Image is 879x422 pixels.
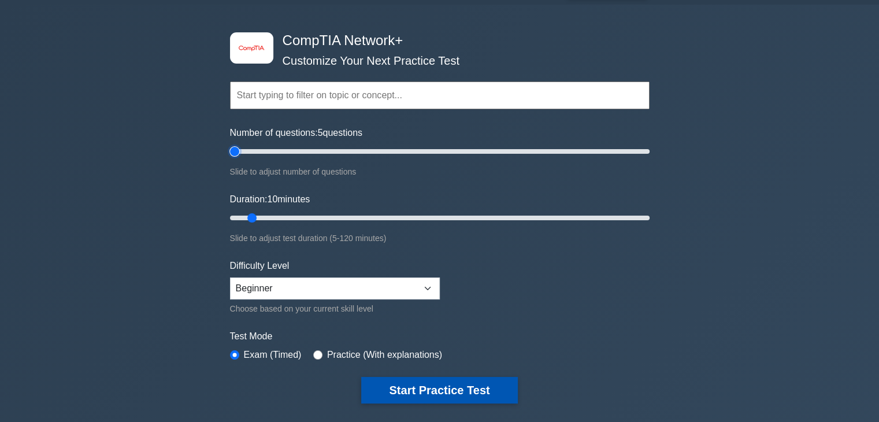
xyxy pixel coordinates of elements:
span: 5 [318,128,323,138]
h4: CompTIA Network+ [278,32,593,49]
label: Exam (Timed) [244,348,302,362]
div: Slide to adjust test duration (5-120 minutes) [230,231,650,245]
button: Start Practice Test [361,377,517,404]
label: Practice (With explanations) [327,348,442,362]
span: 10 [267,194,277,204]
label: Test Mode [230,330,650,343]
input: Start typing to filter on topic or concept... [230,82,650,109]
label: Difficulty Level [230,259,290,273]
label: Duration: minutes [230,193,310,206]
div: Choose based on your current skill level [230,302,440,316]
label: Number of questions: questions [230,126,362,140]
div: Slide to adjust number of questions [230,165,650,179]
